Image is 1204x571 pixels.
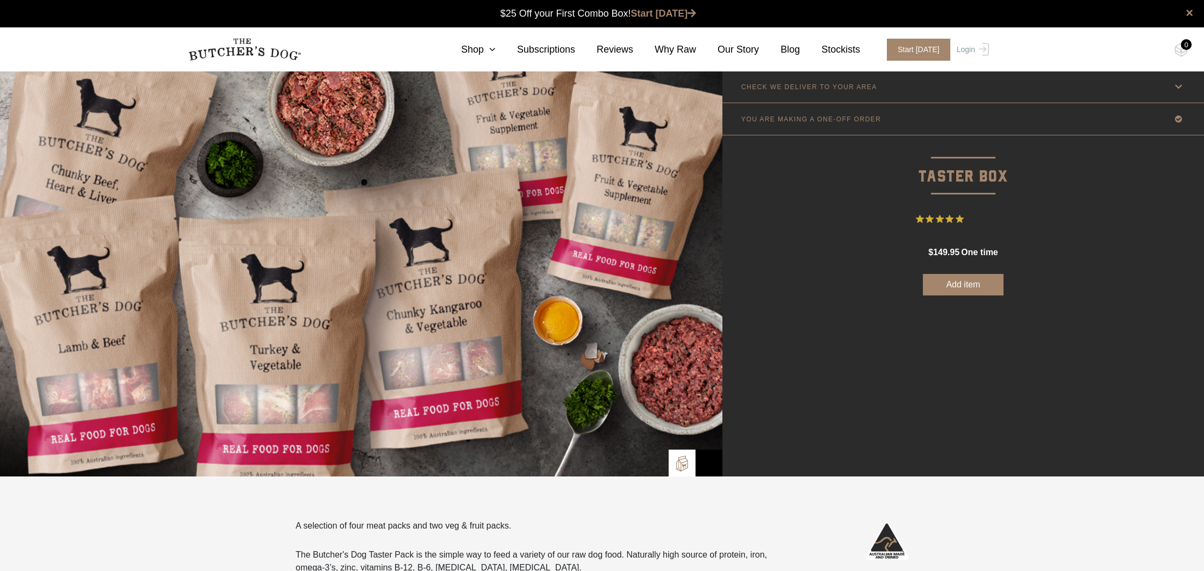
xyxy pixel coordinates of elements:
a: Login [954,39,989,61]
button: Rated 4.9 out of 5 stars from 14 reviews. Jump to reviews. [916,211,1011,227]
span: Start [DATE] [887,39,950,61]
span: one time [961,248,998,257]
p: Taster Box [722,135,1204,190]
a: Start [DATE] [631,8,697,19]
img: TBD_Build-A-Box.png [674,456,690,472]
a: Reviews [575,42,633,57]
a: Start [DATE] [876,39,954,61]
img: TBD_Cart-Empty.png [1174,43,1188,57]
a: Stockists [800,42,860,57]
span: 14 Reviews [968,211,1011,227]
a: close [1186,6,1193,19]
a: Our Story [696,42,759,57]
a: Shop [440,42,496,57]
div: 0 [1181,39,1192,50]
img: TBD_Lifestyle_Black.png [701,455,717,471]
a: Subscriptions [496,42,575,57]
a: YOU ARE MAKING A ONE-OFF ORDER [722,103,1204,135]
p: YOU ARE MAKING A ONE-OFF ORDER [741,115,881,123]
a: CHECK WE DELIVER TO YOUR AREA [722,71,1204,103]
p: CHECK WE DELIVER TO YOUR AREA [741,83,877,91]
span: $ [928,248,933,257]
button: Add item [923,274,1004,295]
a: Blog [759,42,800,57]
a: Why Raw [633,42,696,57]
img: Australian-Made_White.png [865,519,908,562]
span: 149.95 [933,248,959,257]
